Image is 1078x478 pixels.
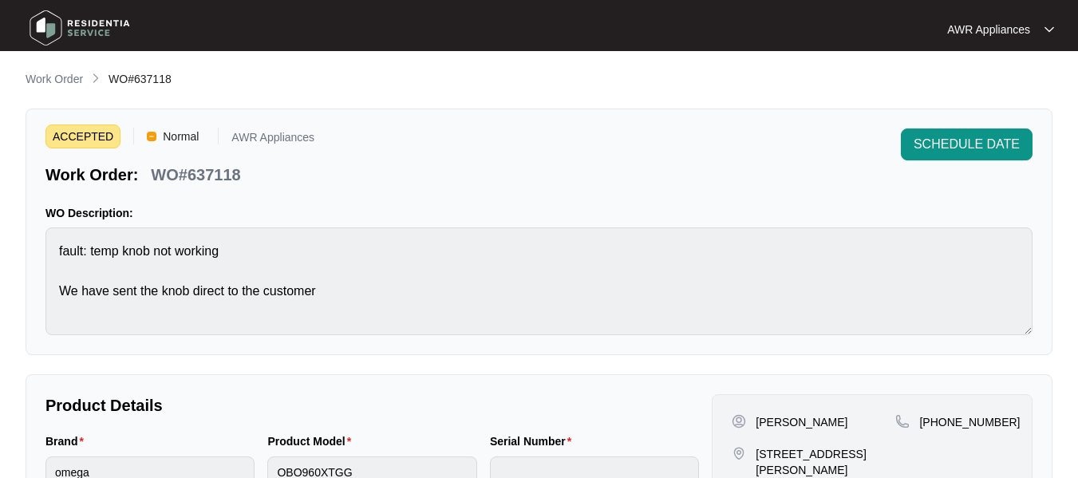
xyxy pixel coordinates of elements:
[895,414,910,429] img: map-pin
[756,414,847,430] p: [PERSON_NAME]
[89,72,102,85] img: chevron-right
[156,124,205,148] span: Normal
[22,71,86,89] a: Work Order
[45,205,1033,221] p: WO Description:
[45,394,699,417] p: Product Details
[45,164,138,186] p: Work Order:
[45,433,90,449] label: Brand
[231,132,314,148] p: AWR Appliances
[919,414,1020,430] p: [PHONE_NUMBER]
[147,132,156,141] img: Vercel Logo
[24,4,136,52] img: residentia service logo
[901,128,1033,160] button: SCHEDULE DATE
[947,22,1030,38] p: AWR Appliances
[26,71,83,87] p: Work Order
[109,73,172,85] span: WO#637118
[914,135,1020,154] span: SCHEDULE DATE
[1044,26,1054,34] img: dropdown arrow
[45,227,1033,335] textarea: fault: temp knob not working We have sent the knob direct to the customer
[151,164,240,186] p: WO#637118
[267,433,357,449] label: Product Model
[490,433,578,449] label: Serial Number
[732,414,746,429] img: user-pin
[45,124,120,148] span: ACCEPTED
[732,446,746,460] img: map-pin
